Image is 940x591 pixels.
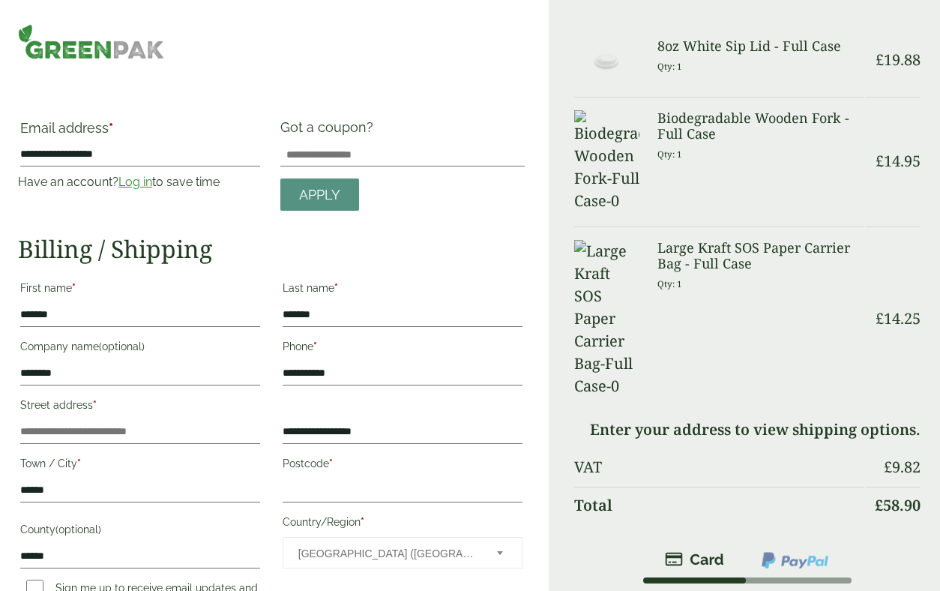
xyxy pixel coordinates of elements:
[657,110,864,142] h3: Biodegradable Wooden Fork - Full Case
[280,119,379,142] label: Got a coupon?
[72,282,76,294] abbr: required
[361,516,364,528] abbr: required
[18,173,262,191] p: Have an account? to save time
[77,457,81,469] abbr: required
[665,550,724,568] img: stripe.png
[20,277,260,303] label: First name
[574,487,865,523] th: Total
[329,457,333,469] abbr: required
[574,240,640,397] img: Large Kraft SOS Paper Carrier Bag-Full Case-0
[657,148,682,160] small: Qty: 1
[884,457,892,477] span: £
[875,495,883,515] span: £
[299,187,340,203] span: Apply
[298,538,477,569] span: United Kingdom (UK)
[20,453,260,478] label: Town / City
[313,340,317,352] abbr: required
[20,519,260,544] label: County
[657,61,682,72] small: Qty: 1
[18,24,164,59] img: GreenPak Supplies
[283,336,522,361] label: Phone
[657,38,864,55] h3: 8oz White Sip Lid - Full Case
[283,453,522,478] label: Postcode
[876,49,884,70] span: £
[657,240,864,272] h3: Large Kraft SOS Paper Carrier Bag - Full Case
[657,278,682,289] small: Qty: 1
[55,523,101,535] span: (optional)
[93,399,97,411] abbr: required
[20,121,260,142] label: Email address
[574,110,640,212] img: Biodegradable Wooden Fork-Full Case-0
[334,282,338,294] abbr: required
[574,412,921,448] td: Enter your address to view shipping options.
[283,511,522,537] label: Country/Region
[876,308,884,328] span: £
[18,235,525,263] h2: Billing / Shipping
[875,495,921,515] bdi: 58.90
[876,308,921,328] bdi: 14.25
[876,49,921,70] bdi: 19.88
[280,178,359,211] a: Apply
[99,340,145,352] span: (optional)
[20,336,260,361] label: Company name
[283,537,522,568] span: Country/Region
[876,151,884,171] span: £
[884,457,921,477] bdi: 9.82
[118,175,152,189] a: Log in
[574,449,865,485] th: VAT
[283,277,522,303] label: Last name
[876,151,921,171] bdi: 14.95
[109,120,113,136] abbr: required
[20,394,260,420] label: Street address
[760,550,830,570] img: ppcp-gateway.png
